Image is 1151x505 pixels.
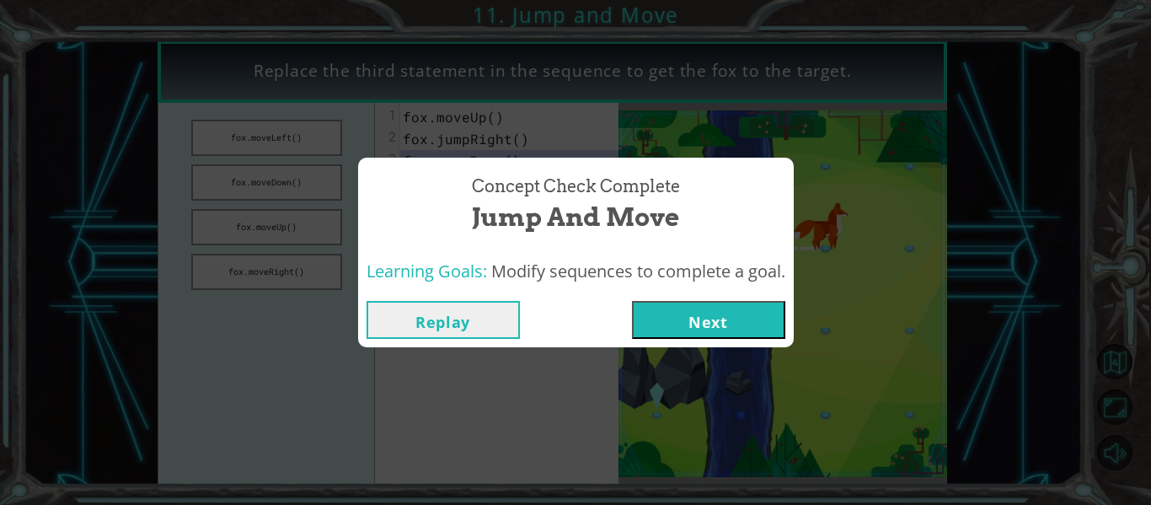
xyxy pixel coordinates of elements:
[632,301,785,339] button: Next
[472,175,680,199] span: Concept Check Complete
[367,260,487,282] span: Learning Goals:
[367,301,520,339] button: Replay
[491,260,785,282] span: Modify sequences to complete a goal.
[472,199,679,235] span: Jump and Move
